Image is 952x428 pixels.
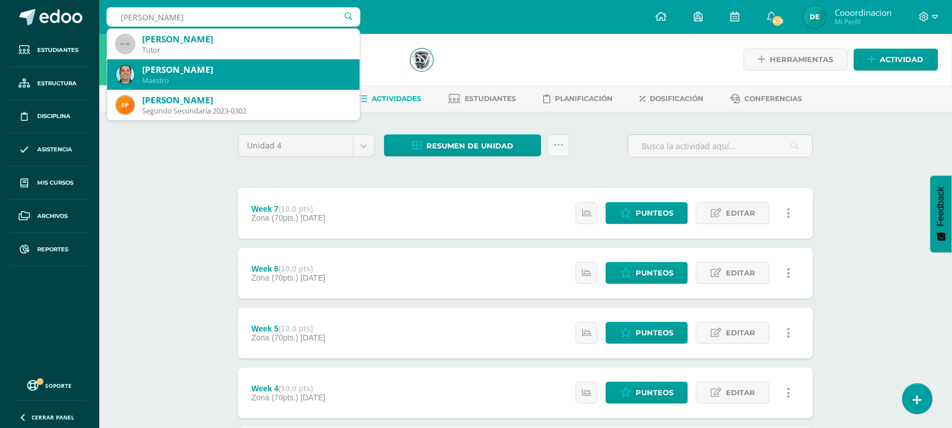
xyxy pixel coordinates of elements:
[744,49,848,71] a: Herramientas
[9,167,90,200] a: Mis cursos
[636,322,673,343] span: Punteos
[411,49,433,71] img: e16d7183d2555189321a24b4c86d58dd.png
[252,204,325,213] div: Week 7
[301,393,325,402] span: [DATE]
[854,49,938,71] a: Actividad
[37,245,68,254] span: Reportes
[116,65,134,84] img: e73e36176cd596232d986fe5ddd2832d.png
[426,136,513,156] span: Resumen de unidad
[37,112,70,121] span: Disciplina
[9,101,90,134] a: Disciplina
[606,202,688,224] a: Punteos
[279,204,313,213] strong: (10.0 pts)
[9,233,90,267] a: Reportes
[252,333,298,342] span: Zona (70pts.)
[37,46,78,55] span: Estudiantes
[14,377,86,392] a: Soporte
[372,94,422,103] span: Actividades
[544,90,613,108] a: Planificación
[239,135,374,156] a: Unidad 4
[301,333,325,342] span: [DATE]
[931,176,952,252] button: Feedback - Mostrar encuesta
[731,90,803,108] a: Conferencias
[142,106,351,116] div: Segundo Secundaria 2023-0302
[252,384,325,393] div: Week 4
[279,324,313,333] strong: (10.0 pts)
[9,200,90,233] a: Archivos
[606,322,688,344] a: Punteos
[636,382,673,403] span: Punteos
[835,7,892,18] span: Cooordinacion
[252,213,298,222] span: Zona (70pts.)
[556,94,613,103] span: Planificación
[636,203,673,224] span: Punteos
[142,33,351,45] div: [PERSON_NAME]
[606,382,688,404] a: Punteos
[465,94,517,103] span: Estudiantes
[650,94,704,103] span: Dosificación
[252,324,325,333] div: Week 5
[726,382,755,403] span: Editar
[37,212,68,221] span: Archivos
[107,7,360,27] input: Busca un usuario...
[301,273,325,282] span: [DATE]
[358,90,422,108] a: Actividades
[142,45,351,55] div: Tutor
[606,262,688,284] a: Punteos
[726,203,755,224] span: Editar
[252,264,325,273] div: Week 6
[279,264,313,273] strong: (10.0 pts)
[37,145,72,154] span: Asistencia
[936,187,946,226] span: Feedback
[449,90,517,108] a: Estudiantes
[628,135,813,157] input: Busca la actividad aquí...
[142,76,351,85] div: Maestro
[636,263,673,283] span: Punteos
[745,94,803,103] span: Conferencias
[804,6,826,28] img: 5b2783ad3a22ae473dcaf132f569719c.png
[37,79,77,88] span: Estructura
[252,393,298,402] span: Zona (70pts.)
[252,273,298,282] span: Zona (70pts.)
[32,413,74,421] span: Cerrar panel
[726,263,755,283] span: Editar
[9,34,90,67] a: Estudiantes
[142,94,351,106] div: [PERSON_NAME]
[640,90,704,108] a: Dosificación
[772,15,784,27] span: 422
[247,135,345,156] span: Unidad 4
[116,35,134,53] img: 45x45
[384,134,541,156] a: Resumen de unidad
[37,178,73,187] span: Mis cursos
[880,49,924,70] span: Actividad
[116,96,134,114] img: b1b0dbba793bd3c78f356fff160d523a.png
[279,384,313,393] strong: (10.0 pts)
[9,133,90,167] a: Asistencia
[46,382,72,390] span: Soporte
[726,322,755,343] span: Editar
[301,213,325,222] span: [DATE]
[770,49,834,70] span: Herramientas
[142,64,351,76] div: [PERSON_NAME]
[9,67,90,101] a: Estructura
[835,17,892,27] span: Mi Perfil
